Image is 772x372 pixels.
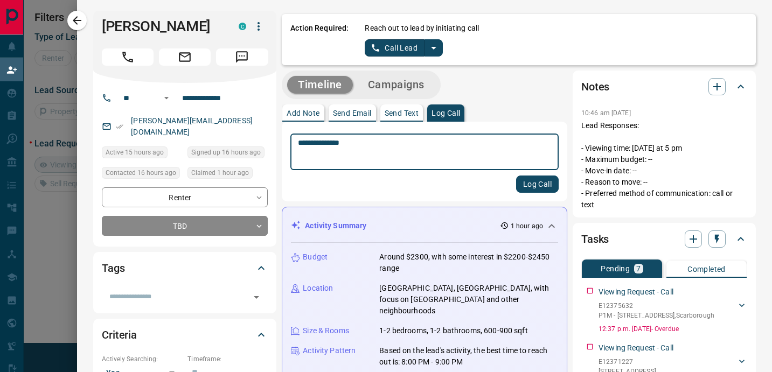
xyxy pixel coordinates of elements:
[511,221,543,231] p: 1 hour ago
[599,324,747,334] p: 12:37 p.m. [DATE] - Overdue
[187,354,268,364] p: Timeframe:
[102,18,222,35] h1: [PERSON_NAME]
[379,325,527,336] p: 1-2 bedrooms, 1-2 bathrooms, 600-900 sqft
[187,146,268,162] div: Thu Sep 11 2025
[581,226,747,252] div: Tasks
[581,230,609,248] h2: Tasks
[303,283,333,294] p: Location
[305,220,366,231] p: Activity Summary
[102,259,124,277] h2: Tags
[365,39,425,57] button: Call Lead
[290,23,349,57] p: Action Required:
[102,48,154,66] span: Call
[249,290,264,305] button: Open
[599,311,714,320] p: P1M - [STREET_ADDRESS] , Scarborough
[102,167,182,182] div: Thu Sep 11 2025
[187,167,268,182] div: Fri Sep 12 2025
[287,109,319,117] p: Add Note
[599,299,747,322] div: E12375632P1M - [STREET_ADDRESS],Scarborough
[191,167,249,178] span: Claimed 1 hour ago
[102,255,268,281] div: Tags
[191,147,261,158] span: Signed up 16 hours ago
[581,78,609,95] h2: Notes
[379,283,558,317] p: [GEOGRAPHIC_DATA], [GEOGRAPHIC_DATA], with focus on [GEOGRAPHIC_DATA] and other neighbourhoods
[333,109,372,117] p: Send Email
[365,39,443,57] div: split button
[102,326,137,343] h2: Criteria
[599,357,736,367] p: E12371227
[160,92,173,104] button: Open
[303,325,349,336] p: Size & Rooms
[102,187,268,207] div: Renter
[131,116,253,136] a: [PERSON_NAME][EMAIL_ADDRESS][DOMAIN_NAME]
[365,23,479,34] p: Reach out to lead by initiating call
[516,176,559,193] button: Log Call
[303,251,328,263] p: Budget
[291,216,558,236] div: Activity Summary1 hour ago
[102,216,268,236] div: TBD
[216,48,268,66] span: Message
[159,48,211,66] span: Email
[116,123,123,130] svg: Email Verified
[102,354,182,364] p: Actively Searching:
[599,286,673,298] p: Viewing Request - Call
[687,265,726,273] p: Completed
[379,251,558,274] p: Around $2300, with some interest in $2200-$2450 range
[106,167,176,178] span: Contacted 16 hours ago
[599,301,714,311] p: E12375632
[581,120,747,210] p: Lead Responses: - Viewing time: [DATE] at 5 pm - Maximum budget: -- - Move-in date: -- - Reason t...
[303,345,356,356] p: Activity Pattern
[102,146,182,162] div: Thu Sep 11 2025
[106,147,164,158] span: Active 15 hours ago
[239,23,246,30] div: condos.ca
[599,342,673,354] p: Viewing Request - Call
[287,76,353,94] button: Timeline
[102,322,268,348] div: Criteria
[601,265,630,272] p: Pending
[581,74,747,100] div: Notes
[357,76,435,94] button: Campaigns
[379,345,558,368] p: Based on the lead's activity, the best time to reach out is: 8:00 PM - 9:00 PM
[385,109,419,117] p: Send Text
[432,109,460,117] p: Log Call
[636,265,641,272] p: 7
[581,109,631,117] p: 10:46 am [DATE]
